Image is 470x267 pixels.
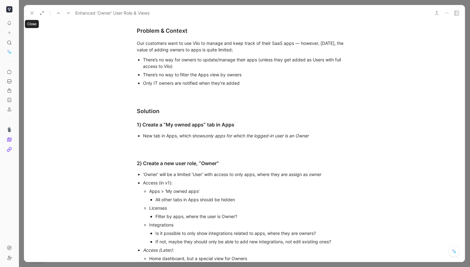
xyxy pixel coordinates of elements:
div: If not, maybe they should only be able to add new integrations, not edit existing ones? [155,238,352,245]
div: Access (in v1): [143,179,352,186]
em: Access (Later): [143,247,174,253]
div: Solution [137,107,352,115]
div: There’s no way to filter the Apps view by owners [143,71,352,78]
button: Viio [5,5,14,14]
div: 2) Create a new user role, “Owner” [137,160,352,167]
a: 🎙️ [5,125,14,134]
div: All other tabs in Apps should be hidden [155,196,352,203]
div: Only IT owners are notified when they’re added [143,80,352,86]
span: Enhanced 'Owner' User Role & Views [75,9,150,17]
div: Filter by apps, where the user is Owner? [155,213,352,220]
div: Problem & Context [137,26,352,35]
div: ‘Owner’ will be a limited ‘User’ with access to only apps, where they are assign as owner [143,171,352,178]
div: Apps > ‘My owned apps’ [149,188,352,194]
img: 🎙️ [7,127,12,132]
div: New tab in Apps, which shows [143,132,352,139]
img: Viio [6,6,12,12]
div: 1) Create a “My owned apps” tab in Apps [137,121,352,128]
div: Is it possible to only show integrations related to apps, where they are owners? [155,230,352,236]
div: Our customers want to use Viio to manage and keep track of their SaaS apps — however, [DATE], the... [137,40,352,53]
div: Home dashboard, but a special view for Owners [149,255,352,262]
div: 🎙️ [5,119,14,154]
div: Integrations [149,222,352,228]
div: There’s no way for owners to update/manage their apps (unless they get added as Users with full a... [143,56,352,69]
em: only apps for which the logged-in user is an Owner [205,133,309,138]
div: Close [25,20,39,28]
div: Licenses [149,205,352,211]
